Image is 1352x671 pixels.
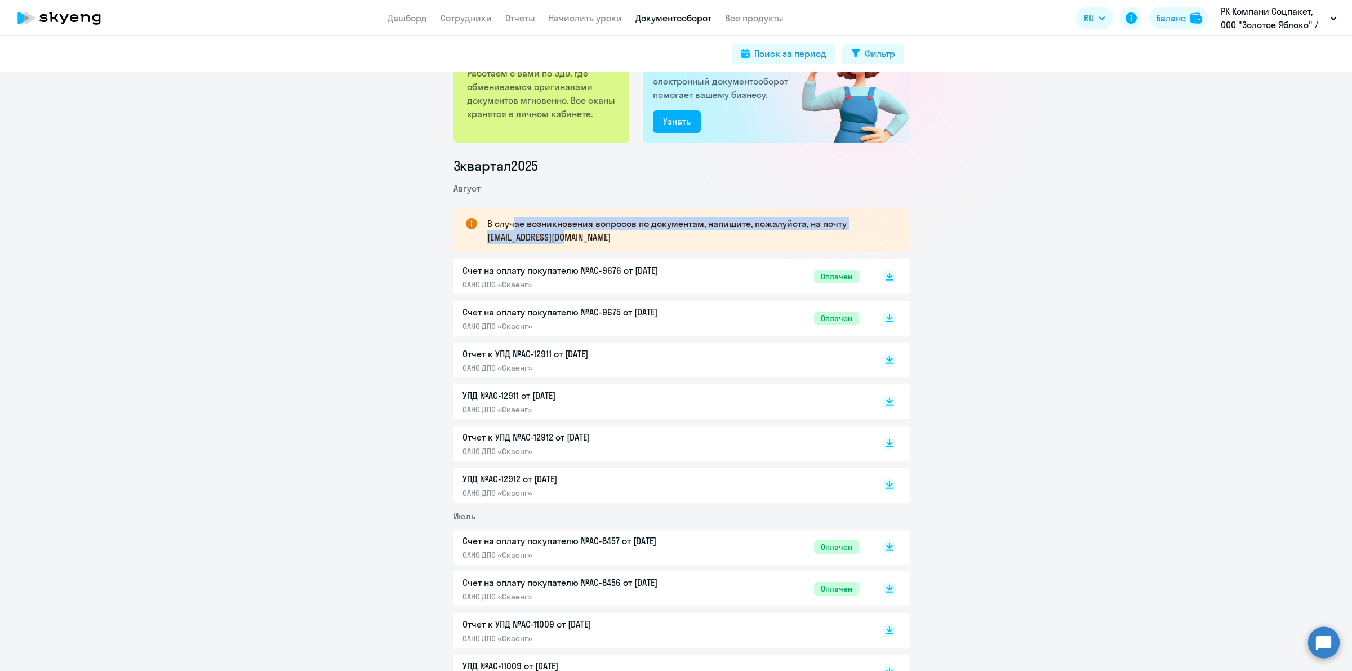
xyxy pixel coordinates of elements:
[732,44,835,64] button: Поиск за период
[842,44,904,64] button: Фильтр
[505,12,535,24] a: Отчеты
[1076,7,1113,29] button: RU
[453,157,910,175] li: 3 квартал 2025
[462,279,699,290] p: ОАНО ДПО «Скаенг»
[462,305,699,319] p: Счет на оплату покупателю №AC-9675 от [DATE]
[814,540,859,554] span: Оплачен
[462,446,699,456] p: ОАНО ДПО «Скаенг»
[549,12,622,24] a: Начислить уроки
[462,389,699,402] p: УПД №AC-12911 от [DATE]
[462,550,699,560] p: ОАНО ДПО «Скаенг»
[1215,5,1342,32] button: РК Компани Соцпакет, ООО "Золотое Яблоко" / Золотое яблоко (Gold Apple)
[462,472,859,498] a: УПД №AC-12912 от [DATE]ОАНО ДПО «Скаенг»
[453,510,475,522] span: Июль
[462,347,859,373] a: Отчет к УПД №AC-12911 от [DATE]ОАНО ДПО «Скаенг»
[462,389,859,415] a: УПД №AC-12911 от [DATE]ОАНО ДПО «Скаенг»
[754,47,826,60] div: Поиск за период
[462,321,699,331] p: ОАНО ДПО «Скаенг»
[462,633,699,643] p: ОАНО ДПО «Скаенг»
[462,264,859,290] a: Счет на оплату покупателю №AC-9676 от [DATE]ОАНО ДПО «Скаенг»Оплачен
[814,582,859,596] span: Оплачен
[462,592,699,602] p: ОАНО ДПО «Скаенг»
[462,305,859,331] a: Счет на оплату покупателю №AC-9675 от [DATE]ОАНО ДПО «Скаенг»Оплачен
[462,405,699,415] p: ОАНО ДПО «Скаенг»
[1221,5,1326,32] p: РК Компани Соцпакет, ООО "Золотое Яблоко" / Золотое яблоко (Gold Apple)
[467,66,617,121] p: Работаем с Вами по ЭДО, где обмениваемся оригиналами документов мгновенно. Все сканы хранятся в л...
[462,534,699,548] p: Счет на оплату покупателю №AC-8457 от [DATE]
[462,264,699,277] p: Счет на оплату покупателю №AC-9676 от [DATE]
[653,61,793,101] p: Рассказываем, как электронный документооборот помогает вашему бизнесу.
[462,488,699,498] p: ОАНО ДПО «Скаенг»
[663,114,691,128] div: Узнать
[865,47,895,60] div: Фильтр
[462,363,699,373] p: ОАНО ДПО «Скаенг»
[1156,11,1186,25] div: Баланс
[388,12,427,24] a: Дашборд
[1149,7,1208,29] button: Балансbalance
[462,347,699,361] p: Отчет к УПД №AC-12911 от [DATE]
[462,576,699,589] p: Счет на оплату покупателю №AC-8456 от [DATE]
[441,12,492,24] a: Сотрудники
[462,576,859,602] a: Счет на оплату покупателю №AC-8456 от [DATE]ОАНО ДПО «Скаенг»Оплачен
[462,430,699,444] p: Отчет к УПД №AC-12912 от [DATE]
[635,12,711,24] a: Документооборот
[653,110,701,133] button: Узнать
[814,312,859,325] span: Оплачен
[725,12,784,24] a: Все продукты
[462,472,699,486] p: УПД №AC-12912 от [DATE]
[462,617,859,643] a: Отчет к УПД №AC-11009 от [DATE]ОАНО ДПО «Скаенг»
[453,183,481,194] span: Август
[462,534,859,560] a: Счет на оплату покупателю №AC-8457 от [DATE]ОАНО ДПО «Скаенг»Оплачен
[487,217,890,244] p: В случае возникновения вопросов по документам, напишите, пожалуйста, на почту [EMAIL_ADDRESS][DOM...
[462,430,859,456] a: Отчет к УПД №AC-12912 от [DATE]ОАНО ДПО «Скаенг»
[1190,12,1202,24] img: balance
[814,270,859,283] span: Оплачен
[462,617,699,631] p: Отчет к УПД №AC-11009 от [DATE]
[783,15,910,143] img: connected
[1084,11,1094,25] span: RU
